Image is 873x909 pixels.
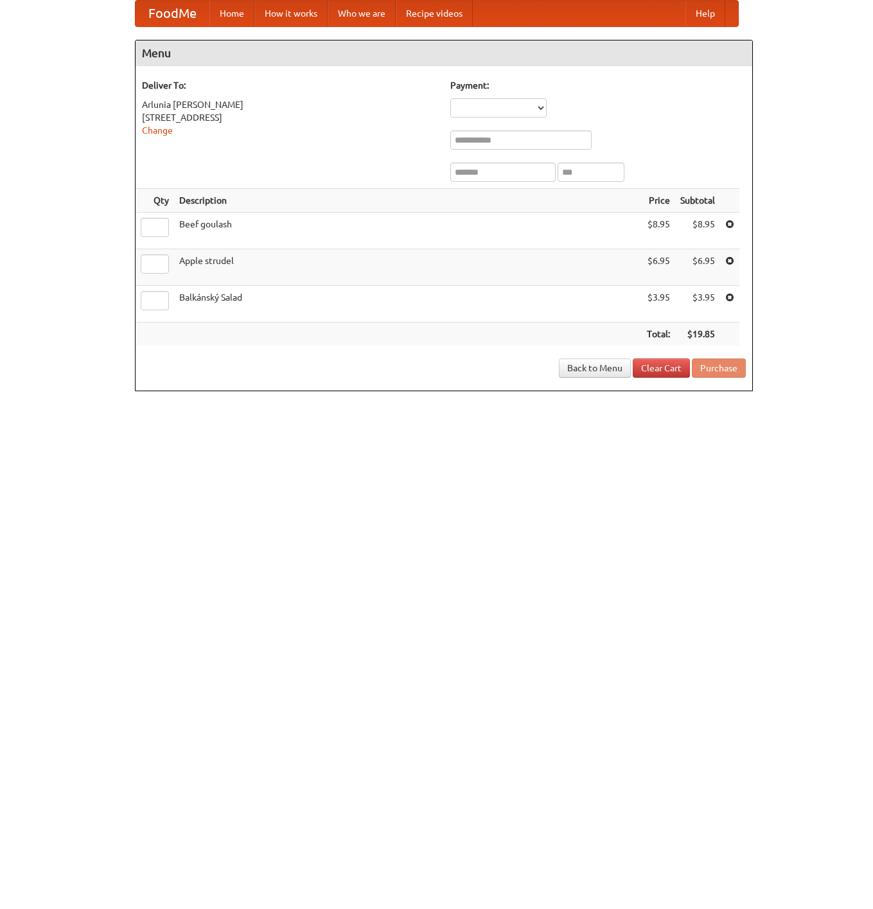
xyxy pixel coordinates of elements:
[642,213,675,249] td: $8.95
[254,1,328,26] a: How it works
[136,40,752,66] h4: Menu
[136,189,174,213] th: Qty
[642,189,675,213] th: Price
[328,1,396,26] a: Who we are
[685,1,725,26] a: Help
[633,358,690,378] a: Clear Cart
[675,249,720,286] td: $6.95
[642,249,675,286] td: $6.95
[642,322,675,346] th: Total:
[642,286,675,322] td: $3.95
[675,189,720,213] th: Subtotal
[142,98,437,111] div: Arlunia [PERSON_NAME]
[675,286,720,322] td: $3.95
[450,79,746,92] h5: Payment:
[142,111,437,124] div: [STREET_ADDRESS]
[136,1,209,26] a: FoodMe
[675,213,720,249] td: $8.95
[209,1,254,26] a: Home
[559,358,631,378] a: Back to Menu
[692,358,746,378] button: Purchase
[142,125,173,136] a: Change
[174,213,642,249] td: Beef goulash
[174,286,642,322] td: Balkánský Salad
[174,249,642,286] td: Apple strudel
[174,189,642,213] th: Description
[675,322,720,346] th: $19.85
[142,79,437,92] h5: Deliver To:
[396,1,473,26] a: Recipe videos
